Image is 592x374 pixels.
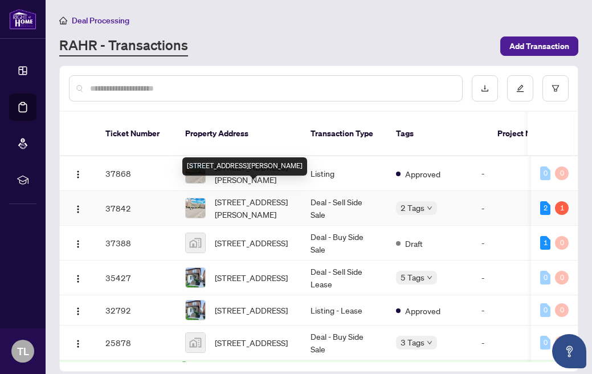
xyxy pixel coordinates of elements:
[96,156,176,191] td: 37868
[215,336,288,349] span: [STREET_ADDRESS]
[472,295,541,326] td: -
[540,271,550,284] div: 0
[74,307,83,316] img: Logo
[472,261,541,295] td: -
[17,343,29,359] span: TL
[186,333,205,352] img: thumbnail-img
[186,233,205,253] img: thumbnail-img
[186,198,205,218] img: thumbnail-img
[69,334,87,352] button: Logo
[472,75,498,101] button: download
[427,275,432,280] span: down
[472,191,541,226] td: -
[59,17,67,25] span: home
[96,326,176,360] td: 25878
[215,196,292,221] span: [STREET_ADDRESS][PERSON_NAME]
[182,157,307,176] div: [STREET_ADDRESS][PERSON_NAME]
[509,37,569,55] span: Add Transaction
[74,339,83,348] img: Logo
[405,304,440,317] span: Approved
[405,168,440,180] span: Approved
[401,336,424,349] span: 3 Tags
[552,334,586,368] button: Open asap
[59,36,188,56] a: RAHR - Transactions
[488,112,557,156] th: Project Name
[301,156,387,191] td: Listing
[301,295,387,326] td: Listing - Lease
[74,170,83,179] img: Logo
[72,15,129,26] span: Deal Processing
[540,303,550,317] div: 0
[69,269,87,287] button: Logo
[555,303,569,317] div: 0
[96,261,176,295] td: 35427
[301,112,387,156] th: Transaction Type
[96,226,176,261] td: 37388
[301,226,387,261] td: Deal - Buy Side Sale
[69,301,87,319] button: Logo
[215,237,288,249] span: [STREET_ADDRESS]
[301,191,387,226] td: Deal - Sell Side Sale
[401,271,424,284] span: 5 Tags
[481,84,489,92] span: download
[401,201,424,214] span: 2 Tags
[215,304,288,316] span: [STREET_ADDRESS]
[405,237,423,250] span: Draft
[540,236,550,250] div: 1
[507,75,533,101] button: edit
[387,112,488,156] th: Tags
[69,199,87,217] button: Logo
[96,295,176,326] td: 32792
[74,239,83,249] img: Logo
[9,9,36,30] img: logo
[555,236,569,250] div: 0
[540,201,550,215] div: 2
[555,166,569,180] div: 0
[552,84,560,92] span: filter
[186,268,205,287] img: thumbnail-img
[516,84,524,92] span: edit
[215,271,288,284] span: [STREET_ADDRESS]
[69,164,87,182] button: Logo
[74,205,83,214] img: Logo
[500,36,578,56] button: Add Transaction
[427,205,432,211] span: down
[96,191,176,226] td: 37842
[472,326,541,360] td: -
[179,361,189,371] span: check-circle
[69,234,87,252] button: Logo
[555,201,569,215] div: 1
[542,75,569,101] button: filter
[301,326,387,360] td: Deal - Buy Side Sale
[96,112,176,156] th: Ticket Number
[540,166,550,180] div: 0
[176,112,301,156] th: Property Address
[472,226,541,261] td: -
[74,274,83,283] img: Logo
[555,271,569,284] div: 0
[301,261,387,295] td: Deal - Sell Side Lease
[472,156,541,191] td: -
[186,300,205,320] img: thumbnail-img
[427,340,432,345] span: down
[540,336,550,349] div: 0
